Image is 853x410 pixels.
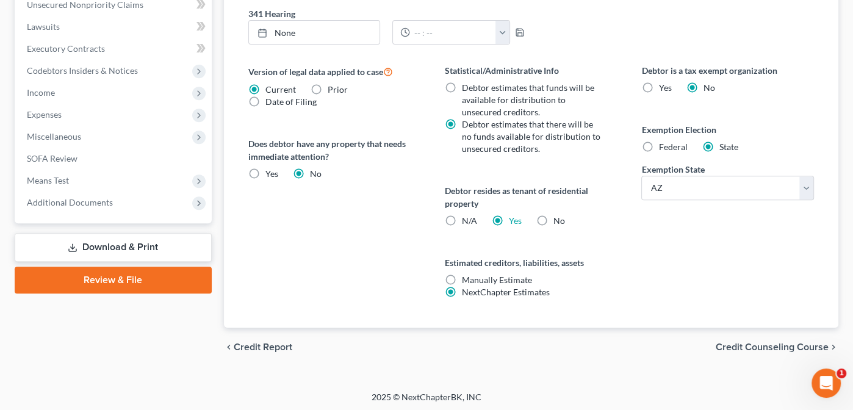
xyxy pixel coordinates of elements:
[27,131,81,142] span: Miscellaneous
[265,96,317,107] span: Date of Filing
[716,342,838,352] button: Credit Counseling Course chevron_right
[462,119,600,154] span: Debtor estimates that there will be no funds available for distribution to unsecured creditors.
[719,142,738,152] span: State
[328,84,348,95] span: Prior
[703,82,714,93] span: No
[17,148,212,170] a: SOFA Review
[15,267,212,293] a: Review & File
[248,64,420,79] label: Version of legal data applied to case
[641,64,813,77] label: Debtor is a tax exempt organization
[224,342,292,352] button: chevron_left Credit Report
[17,38,212,60] a: Executory Contracts
[248,137,420,163] label: Does debtor have any property that needs immediate attention?
[837,369,846,378] span: 1
[27,175,69,185] span: Means Test
[410,21,496,44] input: -- : --
[462,215,477,226] span: N/A
[234,342,292,352] span: Credit Report
[27,43,105,54] span: Executory Contracts
[658,142,687,152] span: Federal
[27,65,138,76] span: Codebtors Insiders & Notices
[310,168,322,179] span: No
[249,21,380,44] a: None
[462,82,594,117] span: Debtor estimates that funds will be available for distribution to unsecured creditors.
[829,342,838,352] i: chevron_right
[462,275,532,285] span: Manually Estimate
[15,233,212,262] a: Download & Print
[17,16,212,38] a: Lawsuits
[812,369,841,398] iframe: Intercom live chat
[716,342,829,352] span: Credit Counseling Course
[445,64,617,77] label: Statistical/Administrative Info
[462,287,550,297] span: NextChapter Estimates
[27,153,77,164] span: SOFA Review
[242,7,531,20] label: 341 Hearing
[641,163,704,176] label: Exemption State
[509,215,522,226] a: Yes
[265,84,296,95] span: Current
[265,168,278,179] span: Yes
[27,197,113,207] span: Additional Documents
[553,215,565,226] span: No
[445,184,617,210] label: Debtor resides as tenant of residential property
[27,87,55,98] span: Income
[658,82,671,93] span: Yes
[224,342,234,352] i: chevron_left
[27,21,60,32] span: Lawsuits
[27,109,62,120] span: Expenses
[641,123,813,136] label: Exemption Election
[445,256,617,269] label: Estimated creditors, liabilities, assets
